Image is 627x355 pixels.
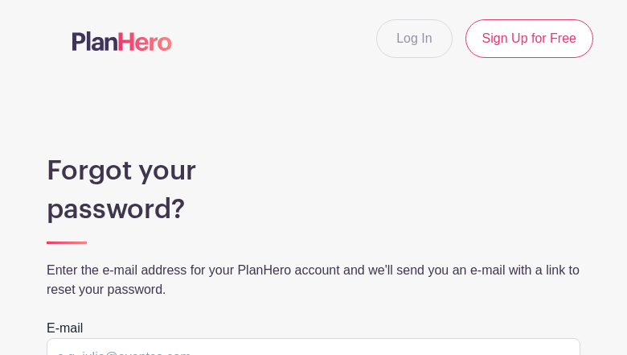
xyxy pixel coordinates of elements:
img: logo-507f7623f17ff9eddc593b1ce0a138ce2505c220e1c5a4e2b4648c50719b7d32.svg [72,31,172,51]
h1: password? [47,193,580,225]
h1: Forgot your [47,155,580,187]
a: Log In [376,19,452,58]
p: Enter the e-mail address for your PlanHero account and we'll send you an e-mail with a link to re... [47,261,580,299]
a: Sign Up for Free [465,19,593,58]
label: E-mail [47,319,83,338]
